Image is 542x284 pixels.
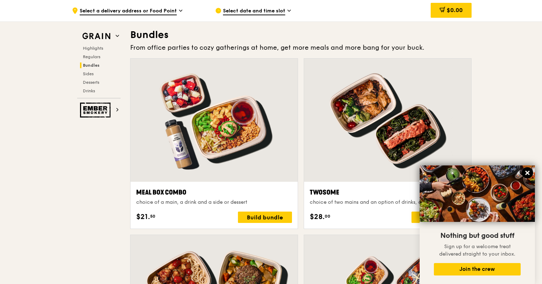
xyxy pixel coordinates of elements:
[83,88,95,93] span: Drinks
[83,80,99,85] span: Desserts
[83,71,94,76] span: Sides
[83,46,103,51] span: Highlights
[80,103,113,118] img: Ember Smokery web logo
[136,199,292,206] div: choice of a main, a drink and a side or dessert
[310,199,466,206] div: choice of two mains and an option of drinks, desserts and sides
[411,212,466,223] div: Build bundle
[238,212,292,223] div: Build bundle
[83,54,100,59] span: Regulars
[150,213,155,219] span: 50
[522,167,533,179] button: Close
[136,212,150,222] span: $21.
[223,7,285,15] span: Select date and time slot
[130,28,472,41] h3: Bundles
[420,165,535,222] img: DSC07876-Edit02-Large.jpeg
[130,43,472,53] div: From office parties to cozy gatherings at home, get more meals and more bang for your buck.
[80,7,177,15] span: Select a delivery address or Food Point
[434,263,521,275] button: Join the crew
[83,63,100,68] span: Bundles
[439,244,515,257] span: Sign up for a welcome treat delivered straight to your inbox.
[440,231,514,240] span: Nothing but good stuff
[310,187,466,197] div: Twosome
[325,213,330,219] span: 00
[136,187,292,197] div: Meal Box Combo
[310,212,325,222] span: $28.
[80,30,113,43] img: Grain web logo
[447,7,463,13] span: $0.00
